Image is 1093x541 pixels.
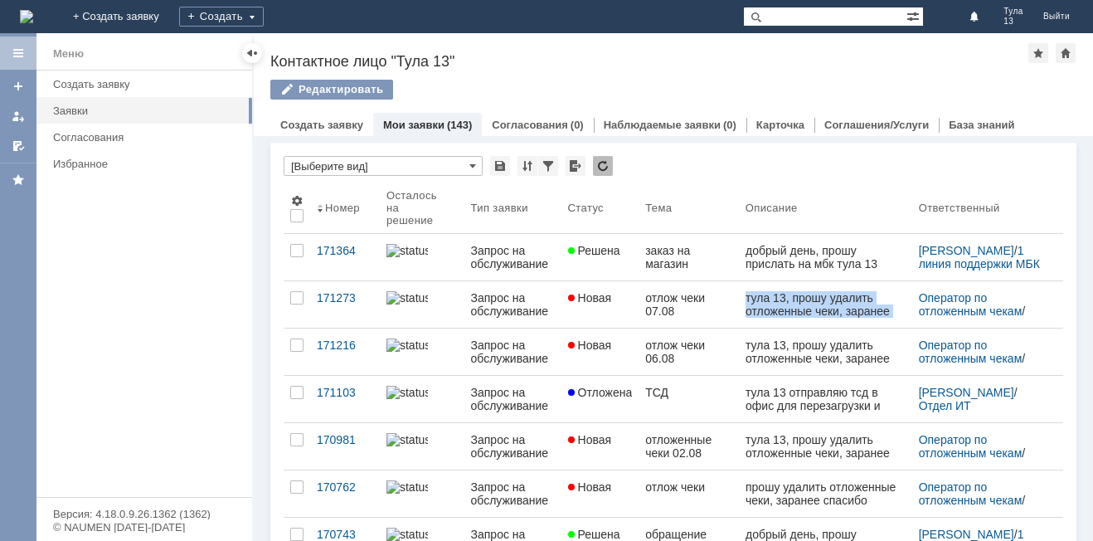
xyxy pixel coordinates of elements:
[46,71,249,97] a: Создать заявку
[386,291,428,305] img: statusbar-100 (1).png
[280,119,363,131] a: Создать заявку
[383,119,444,131] a: Мои заявки
[471,386,555,412] div: Запрос на обслуживание
[5,103,32,129] a: Мои заявки
[325,202,360,214] div: Номер
[5,133,32,159] a: Мои согласования
[464,329,561,375] a: Запрос на обслуживание
[919,386,1014,399] a: [PERSON_NAME]
[645,339,732,365] div: отлож чеки 06.08
[471,291,555,318] div: Запрос на обслуживание
[919,480,1043,507] div: /
[561,234,639,280] a: Решена
[471,244,555,270] div: Запрос на обслуживание
[639,183,739,234] th: Тема
[919,202,1000,214] div: Ответственный
[386,339,428,352] img: statusbar-100 (1).png
[386,433,428,446] img: statusbar-100 (1).png
[919,291,1023,318] a: Оператор по отложенным чекам
[492,119,568,131] a: Согласования
[517,156,537,176] div: Сортировка...
[464,281,561,328] a: Запрос на обслуживание
[919,433,1043,460] div: /
[639,329,739,375] a: отлож чеки 06.08
[919,528,1014,541] a: [PERSON_NAME]
[464,423,561,470] a: Запрос на обслуживание
[464,183,561,234] th: Тип заявки
[645,433,732,460] div: отложенные чеки 02.08
[53,158,224,170] div: Избранное
[919,433,1023,460] a: Оператор по отложенным чекам
[471,339,555,365] div: Запрос на обслуживание
[53,509,236,519] div: Версия: 4.18.0.9.26.1362 (1362)
[746,202,798,214] div: Описание
[912,183,1050,234] th: Ответственный
[906,7,923,23] span: Расширенный поиск
[561,376,639,422] a: Отложена
[919,480,1023,507] a: Оператор по отложенным чекам
[310,376,380,422] a: 171103
[568,386,633,399] span: Отложена
[290,194,304,207] span: Настройки
[561,281,639,328] a: Новая
[639,376,739,422] a: ТСД
[490,156,510,176] div: Сохранить вид
[380,376,464,422] a: statusbar-100 (1).png
[310,234,380,280] a: 171364
[645,202,672,214] div: Тема
[317,528,373,541] div: 170743
[317,386,373,399] div: 171103
[568,244,620,257] span: Решена
[538,156,558,176] div: Фильтрация...
[604,119,721,131] a: Наблюдаемые заявки
[723,119,736,131] div: (0)
[386,480,428,494] img: statusbar-100 (1).png
[645,386,732,399] div: ТСД
[568,291,612,305] span: Новая
[645,291,732,318] div: отлож чеки 07.08
[380,423,464,470] a: statusbar-100 (1).png
[447,119,472,131] div: (143)
[464,470,561,517] a: Запрос на обслуживание
[471,433,555,460] div: Запрос на обслуживание
[561,470,639,517] a: Новая
[386,244,428,257] img: statusbar-100 (1).png
[471,480,555,507] div: Запрос на обслуживание
[919,244,1040,270] a: 1 линия поддержки МБК
[242,43,262,63] div: Скрыть меню
[639,234,739,280] a: заказ на магазин блоттеров
[824,119,929,131] a: Соглашения/Услуги
[919,244,1043,270] div: /
[919,339,1023,365] a: Оператор по отложенным чекам
[53,105,242,117] div: Заявки
[919,244,1014,257] a: [PERSON_NAME]
[317,339,373,352] div: 171216
[46,124,249,150] a: Согласования
[1003,7,1023,17] span: Тула
[645,244,732,270] div: заказ на магазин блоттеров
[471,202,528,214] div: Тип заявки
[568,339,612,352] span: Новая
[317,433,373,446] div: 170981
[53,131,242,144] div: Согласования
[561,329,639,375] a: Новая
[756,119,804,131] a: Карточка
[919,386,1043,412] div: /
[1003,17,1023,27] span: 13
[20,10,33,23] a: Перейти на домашнюю страницу
[46,98,249,124] a: Заявки
[1028,43,1048,63] div: Добавить в избранное
[310,281,380,328] a: 171273
[464,234,561,280] a: Запрос на обслуживание
[310,470,380,517] a: 170762
[380,470,464,517] a: statusbar-100 (1).png
[5,73,32,100] a: Создать заявку
[919,399,971,412] a: Отдел ИТ
[20,10,33,23] img: logo
[380,183,464,234] th: Осталось на решение
[53,78,242,90] div: Создать заявку
[561,183,639,234] th: Статус
[386,386,428,399] img: statusbar-100 (1).png
[179,7,264,27] div: Создать
[645,528,732,541] div: обращение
